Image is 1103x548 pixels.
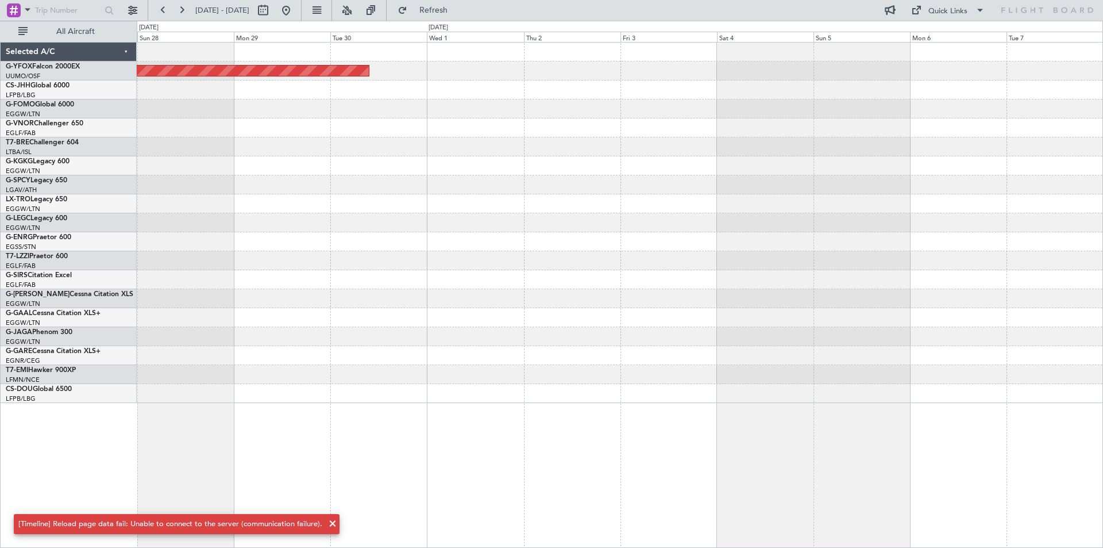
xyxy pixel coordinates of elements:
span: CS-JHH [6,82,30,89]
a: LFPB/LBG [6,91,36,99]
a: UUMO/OSF [6,72,40,81]
span: G-KGKG [6,158,33,165]
a: G-FOMOGlobal 6000 [6,101,74,108]
a: G-GARECessna Citation XLS+ [6,348,101,355]
span: G-ENRG [6,234,33,241]
a: T7-LZZIPraetor 600 [6,253,68,260]
a: EGLF/FAB [6,281,36,289]
a: CS-DOUGlobal 6500 [6,386,72,393]
span: G-YFOX [6,63,32,70]
a: EGGW/LTN [6,338,40,346]
a: EGLF/FAB [6,262,36,270]
input: Trip Number [35,2,101,19]
a: EGSS/STN [6,243,36,251]
a: EGGW/LTN [6,110,40,118]
a: T7-EMIHawker 900XP [6,367,76,374]
a: T7-BREChallenger 604 [6,139,79,146]
a: G-VNORChallenger 650 [6,120,83,127]
div: Sun 28 [137,32,234,42]
a: EGGW/LTN [6,300,40,308]
a: G-JAGAPhenom 300 [6,329,72,336]
a: LX-TROLegacy 650 [6,196,67,203]
span: T7-EMI [6,367,28,374]
a: G-KGKGLegacy 600 [6,158,70,165]
a: G-YFOXFalcon 2000EX [6,63,80,70]
span: T7-BRE [6,139,29,146]
span: G-SPCY [6,177,30,184]
a: G-SPCYLegacy 650 [6,177,67,184]
a: EGNR/CEG [6,357,40,365]
span: G-VNOR [6,120,34,127]
a: G-[PERSON_NAME]Cessna Citation XLS [6,291,133,298]
span: G-GARE [6,348,32,355]
span: T7-LZZI [6,253,29,260]
div: Mon 29 [234,32,330,42]
a: EGGW/LTN [6,167,40,175]
span: Refresh [410,6,458,14]
span: LX-TRO [6,196,30,203]
a: G-GAALCessna Citation XLS+ [6,310,101,317]
a: LFMN/NCE [6,375,40,384]
div: Wed 1 [427,32,523,42]
a: G-LEGCLegacy 600 [6,215,67,222]
div: Tue 30 [330,32,427,42]
div: Quick Links [928,6,967,17]
button: All Aircraft [13,22,125,41]
a: G-SIRSCitation Excel [6,272,72,279]
a: EGGW/LTN [6,319,40,327]
button: Refresh [392,1,461,20]
div: [DATE] [139,23,159,33]
div: [Timeline] Reload page data fail: Unable to connect to the server (communication failure). [18,519,322,530]
a: EGLF/FAB [6,129,36,137]
a: LTBA/ISL [6,148,32,156]
button: Quick Links [905,1,990,20]
span: G-JAGA [6,329,32,336]
a: EGGW/LTN [6,224,40,232]
span: [DATE] - [DATE] [195,5,249,16]
span: G-SIRS [6,272,28,279]
a: CS-JHHGlobal 6000 [6,82,70,89]
span: G-FOMO [6,101,35,108]
div: Thu 2 [524,32,620,42]
div: Tue 7 [1006,32,1103,42]
a: LFPB/LBG [6,394,36,403]
a: LGAV/ATH [6,186,37,194]
a: G-ENRGPraetor 600 [6,234,71,241]
a: EGGW/LTN [6,205,40,213]
div: [DATE] [429,23,448,33]
span: G-GAAL [6,310,32,317]
div: Mon 6 [910,32,1006,42]
span: All Aircraft [30,28,121,36]
span: CS-DOU [6,386,33,393]
div: Fri 3 [620,32,717,42]
div: Sun 5 [813,32,910,42]
div: Sat 4 [717,32,813,42]
span: G-[PERSON_NAME] [6,291,70,298]
span: G-LEGC [6,215,30,222]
